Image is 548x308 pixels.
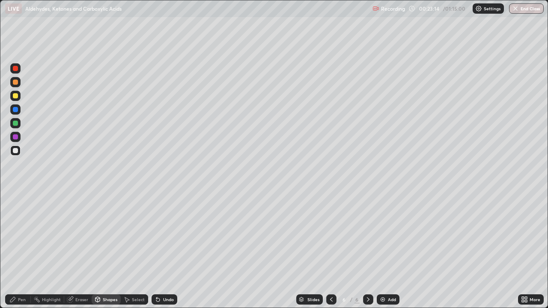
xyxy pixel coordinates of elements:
div: Highlight [42,297,61,302]
div: Add [388,297,396,302]
img: recording.375f2c34.svg [372,5,379,12]
img: end-class-cross [512,5,519,12]
div: More [530,297,540,302]
p: LIVE [8,5,19,12]
div: Eraser [75,297,88,302]
img: class-settings-icons [475,5,482,12]
button: End Class [509,3,544,14]
div: Slides [307,297,319,302]
img: add-slide-button [379,296,386,303]
div: Pen [18,297,26,302]
div: / [350,297,353,302]
div: 6 [340,297,348,302]
div: Shapes [103,297,117,302]
p: Recording [381,6,405,12]
p: Settings [484,6,500,11]
p: Aldehydes, Ketones and Carboxylic Acids [25,5,122,12]
div: 6 [354,296,360,303]
div: Undo [163,297,174,302]
div: Select [132,297,145,302]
